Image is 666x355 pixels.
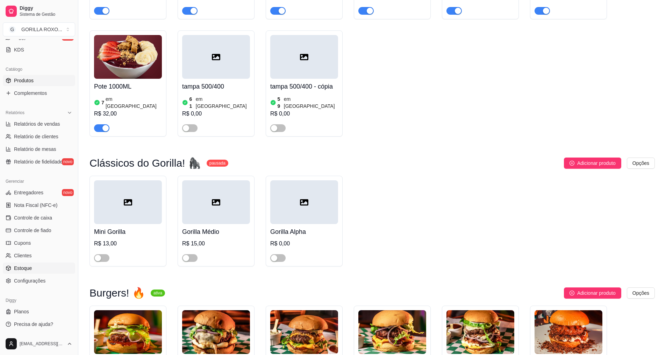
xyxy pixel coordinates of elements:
img: product-image [182,310,250,354]
div: R$ 0,00 [182,110,250,118]
a: Clientes [3,250,75,261]
span: Relatório de mesas [14,146,56,153]
a: Controle de caixa [3,212,75,223]
h4: Pote 1000ML [94,82,162,91]
sup: pausada [207,160,228,167]
span: Clientes [14,252,32,259]
img: product-image [270,310,338,354]
h4: tampa 500/400 [182,82,250,91]
a: Cupons [3,237,75,249]
span: Configurações [14,277,45,284]
span: Sistema de Gestão [20,12,72,17]
span: plus-circle [570,161,574,166]
h3: Burgers! 🔥 [89,289,145,297]
div: R$ 15,00 [182,239,250,248]
span: Precisa de ajuda? [14,321,53,328]
a: Controle de fiado [3,225,75,236]
h4: Gorilla Alpha [270,227,338,237]
img: product-image [446,310,514,354]
a: Configurações [3,275,75,286]
a: DiggySistema de Gestão [3,3,75,20]
article: 7 [101,99,104,106]
a: Relatório de mesas [3,144,75,155]
img: product-image [94,35,162,79]
a: Relatórios de vendas [3,118,75,130]
sup: ativa [151,290,165,297]
a: KDS [3,44,75,55]
span: Produtos [14,77,34,84]
span: Relatório de fidelidade [14,158,63,165]
a: Produtos [3,75,75,86]
span: Cupons [14,239,31,246]
div: Catálogo [3,64,75,75]
article: 61 [189,96,194,110]
span: Planos [14,308,29,315]
span: Adicionar produto [577,159,616,167]
a: Relatório de fidelidadenovo [3,156,75,167]
a: Estoque [3,263,75,274]
button: Adicionar produto [564,158,621,169]
button: Select a team [3,22,75,36]
span: G [9,26,16,33]
h4: Gorilla Médio [182,227,250,237]
img: product-image [535,310,602,354]
button: Opções [627,287,655,299]
span: Nota Fiscal (NFC-e) [14,202,57,209]
img: product-image [358,310,426,354]
div: Diggy [3,295,75,306]
button: Adicionar produto [564,287,621,299]
div: R$ 0,00 [270,110,338,118]
span: Entregadores [14,189,43,196]
span: Complementos [14,90,47,97]
article: em [GEOGRAPHIC_DATA] [284,96,338,110]
span: plus-circle [570,291,574,295]
span: Diggy [20,5,72,12]
span: Adicionar produto [577,289,616,297]
a: Relatório de clientes [3,131,75,142]
a: Precisa de ajuda? [3,319,75,330]
span: Controle de fiado [14,227,51,234]
h4: Mini Gorilla [94,227,162,237]
img: product-image [94,310,162,354]
h3: Clássicos do Gorilla! 🦍​ [89,159,201,167]
span: Relatórios [6,110,24,116]
div: R$ 32,00 [94,110,162,118]
h4: tampa 500/400 - cópia [270,82,338,91]
a: Planos [3,306,75,317]
a: Nota Fiscal (NFC-e) [3,200,75,211]
span: Relatório de clientes [14,133,58,140]
div: R$ 13,00 [94,239,162,248]
span: Opções [632,289,649,297]
span: Relatórios de vendas [14,120,60,127]
span: Opções [632,159,649,167]
button: Opções [627,158,655,169]
span: [EMAIL_ADDRESS][DOMAIN_NAME] [20,341,64,347]
a: Complementos [3,88,75,99]
article: em [GEOGRAPHIC_DATA] [196,96,250,110]
article: 59 [278,96,282,110]
div: GORILLA ROXO ... [21,26,62,33]
button: [EMAIL_ADDRESS][DOMAIN_NAME] [3,335,75,352]
div: Gerenciar [3,176,75,187]
article: em [GEOGRAPHIC_DATA] [106,96,162,110]
span: Controle de caixa [14,214,52,221]
a: Entregadoresnovo [3,187,75,198]
div: R$ 0,00 [270,239,338,248]
span: KDS [14,46,24,53]
span: Estoque [14,265,32,272]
